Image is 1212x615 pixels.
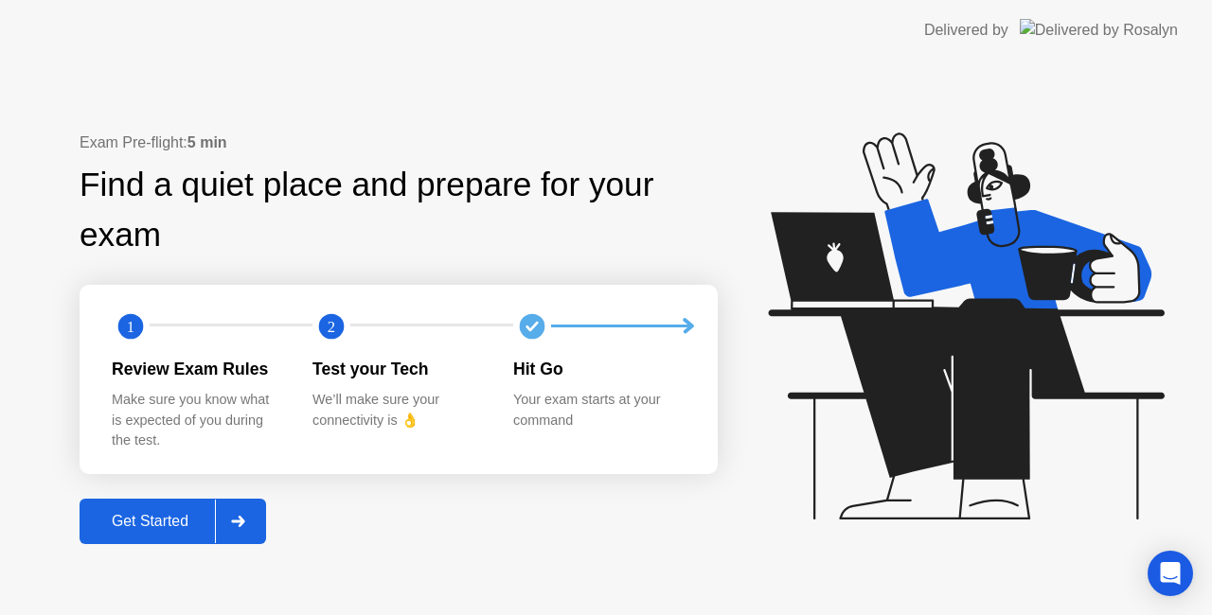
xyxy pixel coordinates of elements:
[112,390,282,451] div: Make sure you know what is expected of you during the test.
[1020,19,1178,41] img: Delivered by Rosalyn
[80,499,266,544] button: Get Started
[513,357,684,381] div: Hit Go
[312,390,483,430] div: We’ll make sure your connectivity is 👌
[187,134,227,150] b: 5 min
[80,132,718,154] div: Exam Pre-flight:
[85,513,215,530] div: Get Started
[80,160,718,260] div: Find a quiet place and prepare for your exam
[112,357,282,381] div: Review Exam Rules
[312,357,483,381] div: Test your Tech
[127,317,134,335] text: 1
[1148,551,1193,596] div: Open Intercom Messenger
[513,390,684,430] div: Your exam starts at your command
[328,317,335,335] text: 2
[924,19,1008,42] div: Delivered by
